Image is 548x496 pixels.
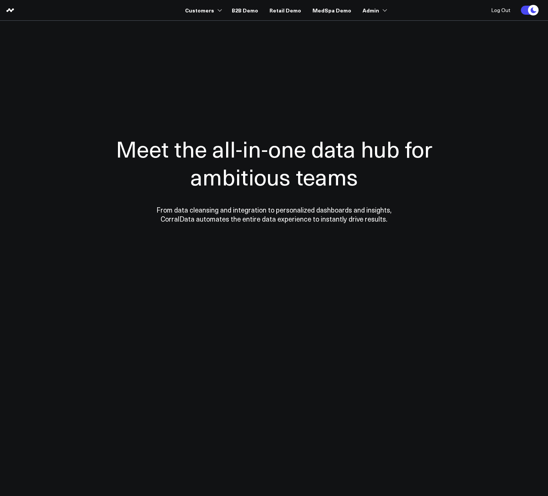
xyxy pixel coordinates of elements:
a: MedSpa Demo [312,3,351,17]
a: B2B Demo [232,3,258,17]
a: Customers [185,3,220,17]
a: Retail Demo [269,3,301,17]
p: From data cleansing and integration to personalized dashboards and insights, CorralData automates... [140,205,408,224]
a: Admin [363,3,386,17]
h1: Meet the all-in-one data hub for ambitious teams [89,135,459,190]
